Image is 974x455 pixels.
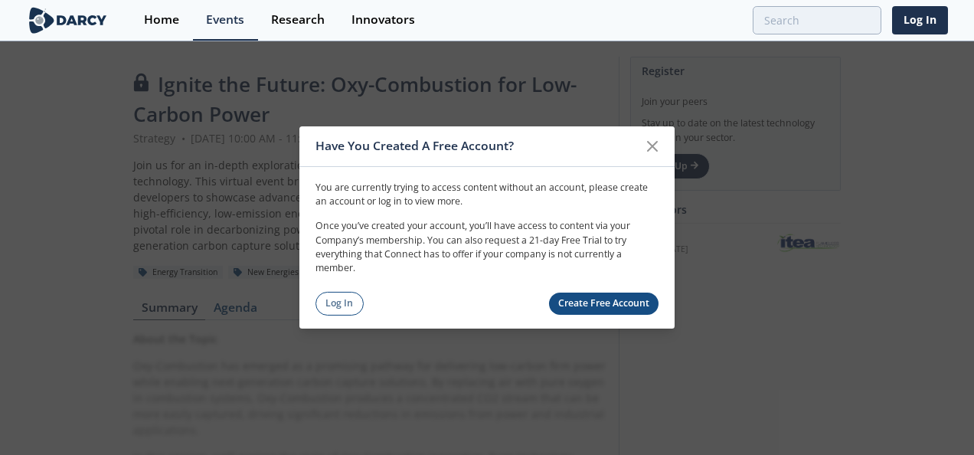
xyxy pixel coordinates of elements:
[144,14,179,26] div: Home
[753,6,881,34] input: Advanced Search
[26,7,109,34] img: logo-wide.svg
[549,293,659,315] a: Create Free Account
[315,132,638,161] div: Have You Created A Free Account?
[315,180,659,208] p: You are currently trying to access content without an account, please create an account or log in...
[315,292,364,316] a: Log In
[271,14,325,26] div: Research
[892,6,948,34] a: Log In
[351,14,415,26] div: Innovators
[206,14,244,26] div: Events
[315,219,659,276] p: Once you’ve created your account, you’ll have access to content via your Company’s membership. Yo...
